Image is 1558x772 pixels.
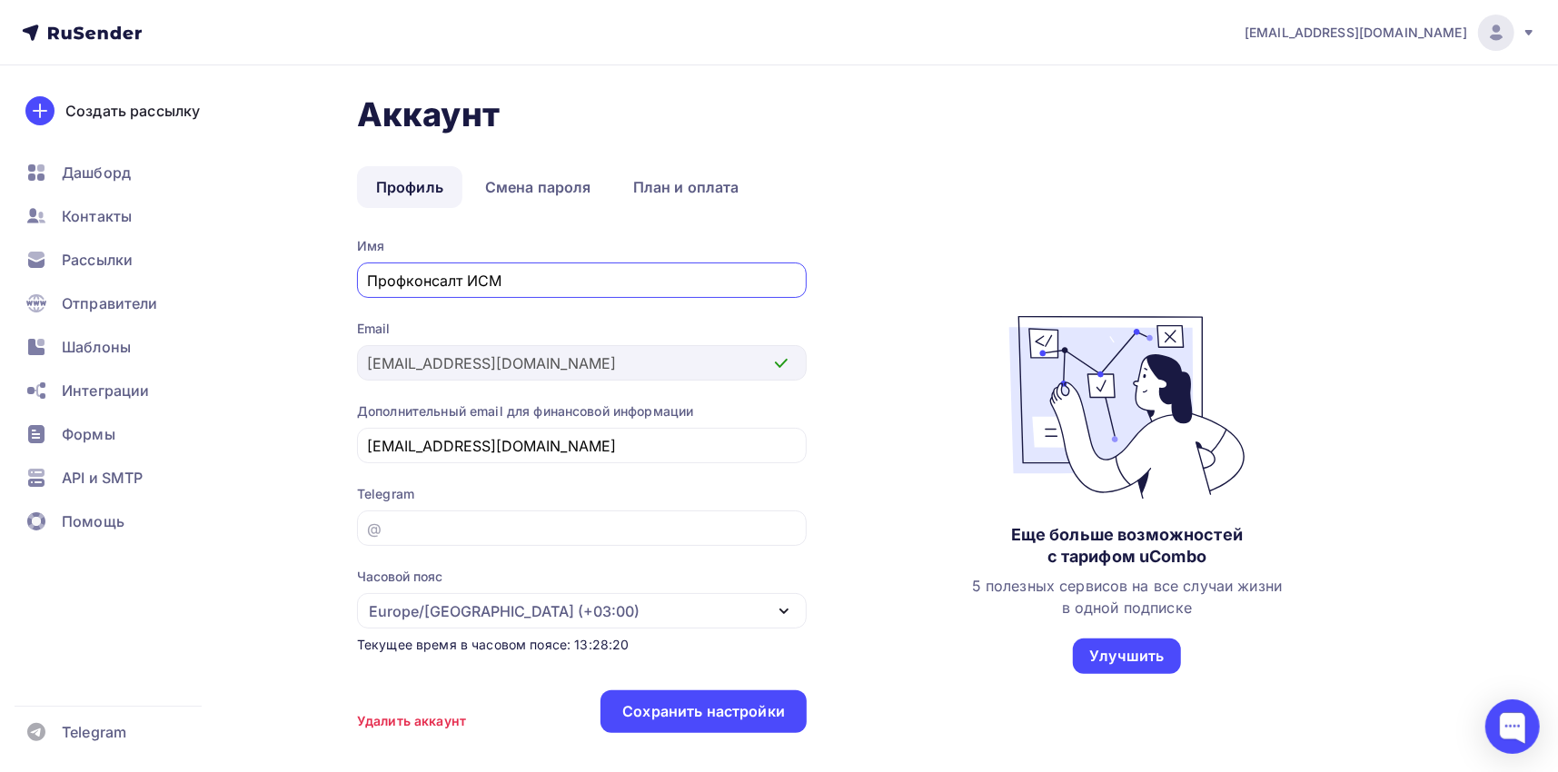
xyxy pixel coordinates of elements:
div: Создать рассылку [65,100,200,122]
span: Шаблоны [62,336,131,358]
span: Отправители [62,292,158,314]
div: @ [368,518,382,539]
a: [EMAIL_ADDRESS][DOMAIN_NAME] [1245,15,1536,51]
div: Сохранить настройки [622,701,785,722]
div: Часовой пояс [357,568,442,586]
input: Введите имя [368,270,797,292]
div: Улучшить [1089,646,1164,667]
span: [EMAIL_ADDRESS][DOMAIN_NAME] [1245,24,1467,42]
div: Email [357,320,807,338]
button: Часовой пояс Europe/[GEOGRAPHIC_DATA] (+03:00) [357,568,807,628]
a: Отправители [15,285,231,322]
input: Укажите дополнительный email [368,435,797,457]
a: Профиль [357,166,462,208]
div: Текущее время в часовом поясе: 13:28:20 [357,636,807,654]
div: 5 полезных сервисов на все случаи жизни в одной подписке [972,575,1282,619]
span: Помощь [62,510,124,532]
span: API и SMTP [62,467,143,489]
h1: Аккаунт [357,94,1447,134]
a: Шаблоны [15,329,231,365]
div: Еще больше возможностей с тарифом uCombo [1011,524,1243,568]
span: Рассылки [62,249,133,271]
a: Формы [15,416,231,452]
a: План и оплата [614,166,759,208]
div: Удалить аккаунт [357,712,466,730]
a: Дашборд [15,154,231,191]
span: Интеграции [62,380,149,401]
a: Контакты [15,198,231,234]
span: Telegram [62,721,126,743]
a: Рассылки [15,242,231,278]
div: Дополнительный email для финансовой информации [357,402,807,421]
span: Дашборд [62,162,131,183]
span: Контакты [62,205,132,227]
span: Формы [62,423,115,445]
div: Имя [357,237,807,255]
div: Telegram [357,485,807,503]
a: Смена пароля [466,166,610,208]
div: Europe/[GEOGRAPHIC_DATA] (+03:00) [369,600,640,622]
